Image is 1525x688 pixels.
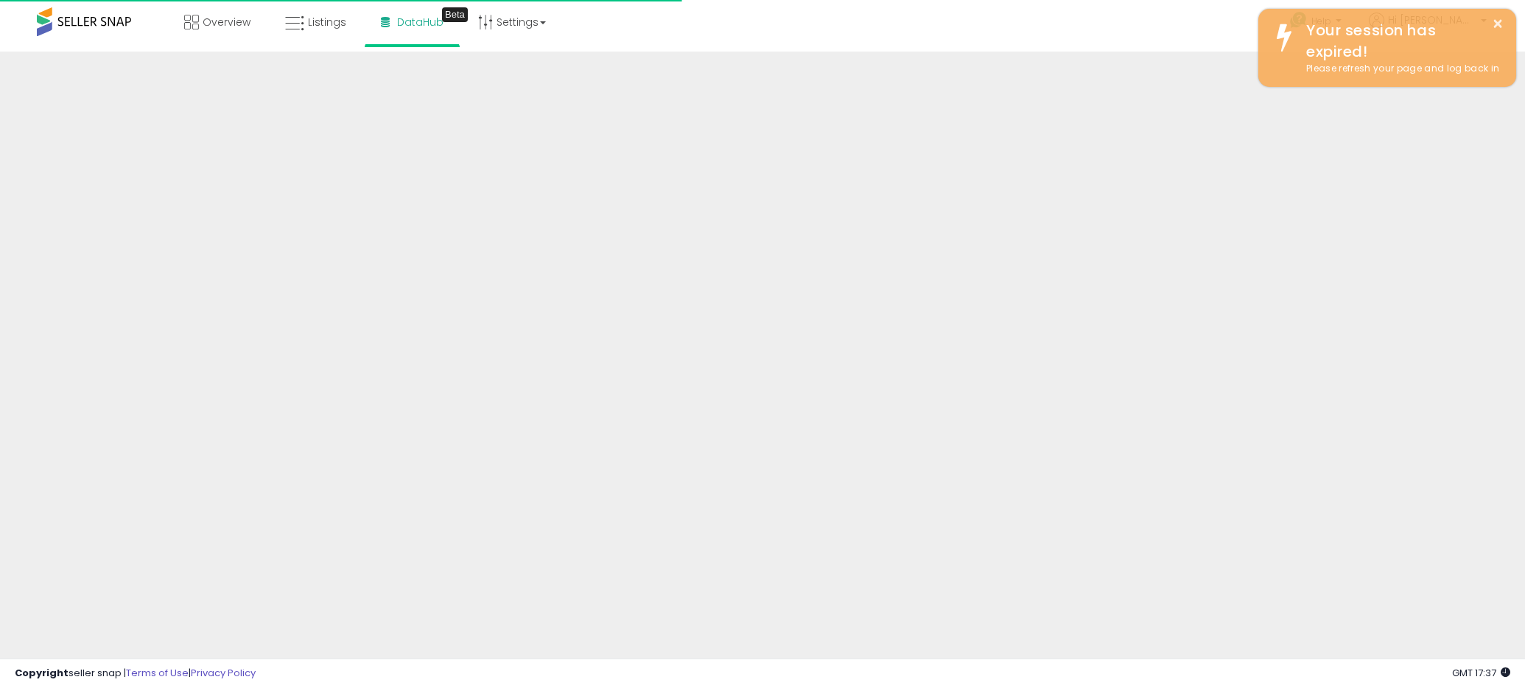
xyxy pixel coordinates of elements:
[191,666,256,680] a: Privacy Policy
[397,15,444,29] span: DataHub
[1452,666,1510,680] span: 2025-08-14 17:37 GMT
[1295,62,1505,76] div: Please refresh your page and log back in
[15,667,256,681] div: seller snap | |
[1295,20,1505,62] div: Your session has expired!
[308,15,346,29] span: Listings
[442,7,468,22] div: Tooltip anchor
[15,666,69,680] strong: Copyright
[1492,15,1504,33] button: ×
[203,15,250,29] span: Overview
[126,666,189,680] a: Terms of Use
